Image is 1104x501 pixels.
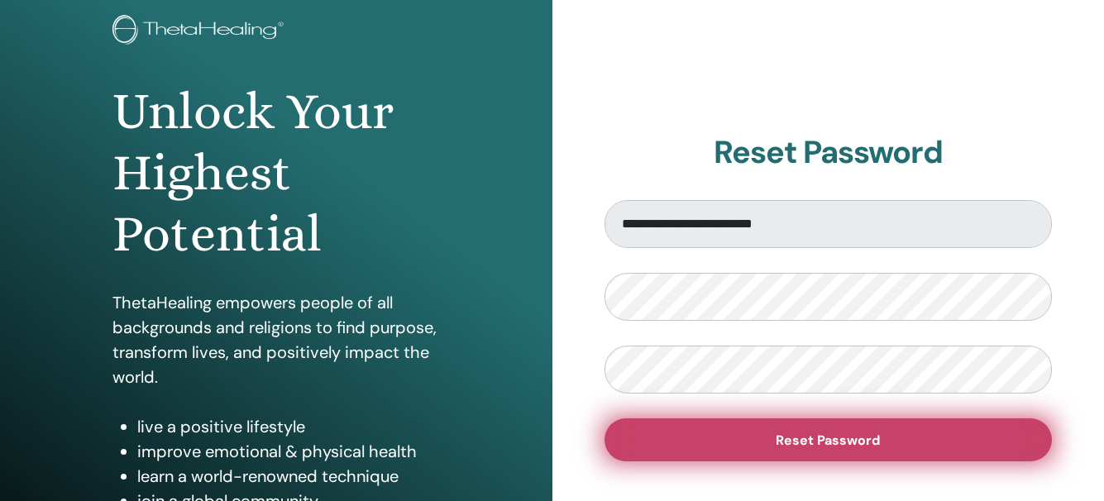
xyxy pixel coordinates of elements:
[137,464,439,489] li: learn a world-renowned technique
[137,414,439,439] li: live a positive lifestyle
[137,439,439,464] li: improve emotional & physical health
[605,418,1053,461] button: Reset Password
[112,290,439,389] p: ThetaHealing empowers people of all backgrounds and religions to find purpose, transform lives, a...
[605,134,1053,172] h2: Reset Password
[112,81,439,265] h1: Unlock Your Highest Potential
[776,432,880,449] span: Reset Password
